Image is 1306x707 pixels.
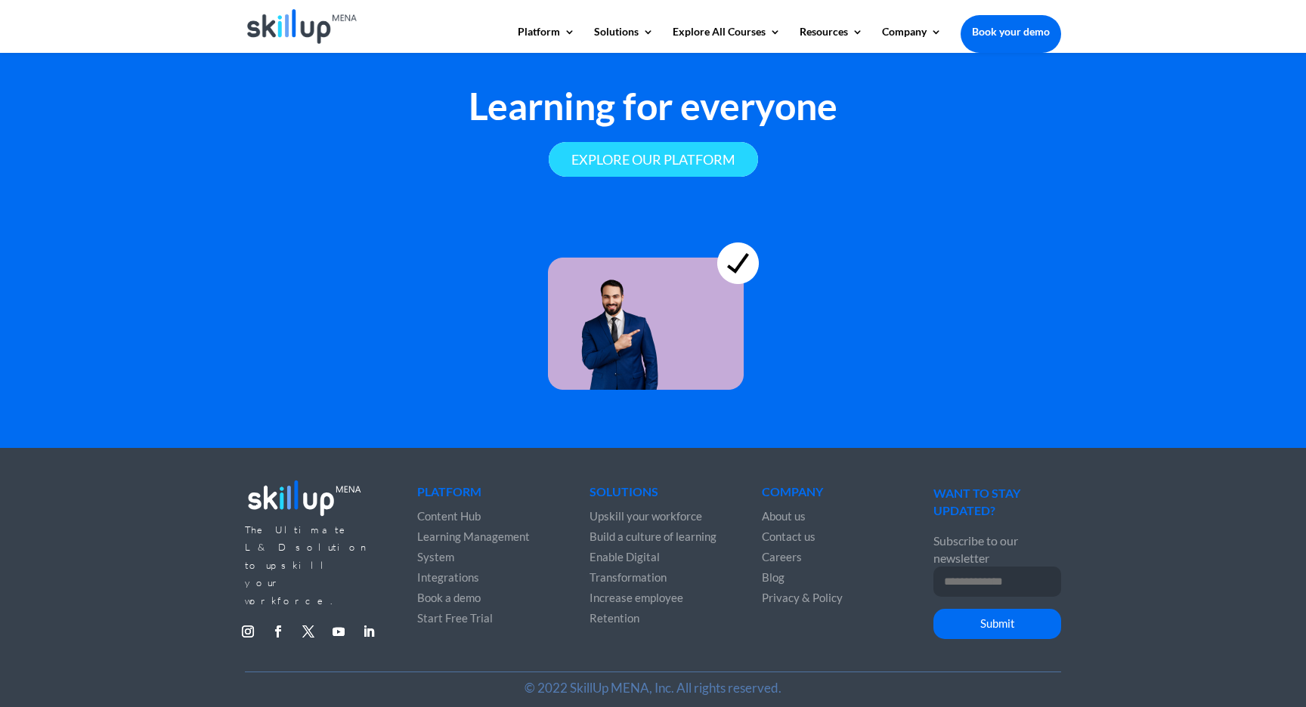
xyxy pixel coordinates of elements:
p: © 2022 SkillUp MENA, Inc. All rights reserved. [245,679,1061,696]
img: Skillup Mena [247,9,357,44]
span: Submit [980,616,1015,630]
a: Start Free Trial [417,611,493,625]
a: Build a culture of learning [590,529,716,543]
a: Enable Digital Transformation [590,550,667,584]
span: The Ultimate L&D solution to upskill your workforce. [245,523,370,607]
a: About us [762,509,806,523]
a: Contact us [762,529,815,543]
a: Privacy & Policy [762,591,843,604]
img: footer_logo [245,475,364,520]
a: Follow on LinkedIn [357,619,381,644]
a: Company [882,26,942,52]
h4: Company [762,486,889,505]
a: Follow on Youtube [326,619,351,644]
a: Resources [800,26,863,52]
a: Book your demo [961,15,1061,48]
a: Book a demo [417,591,481,604]
span: WANT TO STAY UPDATED? [933,486,1020,517]
a: Integrations [417,570,479,584]
a: Upskill your workforce [590,509,702,523]
a: Follow on Facebook [266,619,290,644]
h4: Solutions [590,486,716,505]
a: Learning Management System [417,529,530,563]
iframe: Chat Widget [1047,544,1306,707]
img: learning for everyone 4 - skillup [548,213,759,390]
h4: Platform [417,486,544,505]
a: Follow on Instagram [236,619,260,644]
p: Subscribe to our newsletter [933,532,1060,567]
a: Follow on X [296,619,320,644]
a: Explore our platform [549,142,758,178]
a: Careers [762,550,802,563]
a: Solutions [594,26,654,52]
a: Increase employee Retention [590,591,683,625]
a: Blog [762,570,785,584]
button: Submit [933,609,1060,639]
a: Explore All Courses [673,26,781,52]
a: Content Hub [417,509,481,523]
h2: Learning for everyone [245,87,1061,132]
a: Platform [518,26,575,52]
